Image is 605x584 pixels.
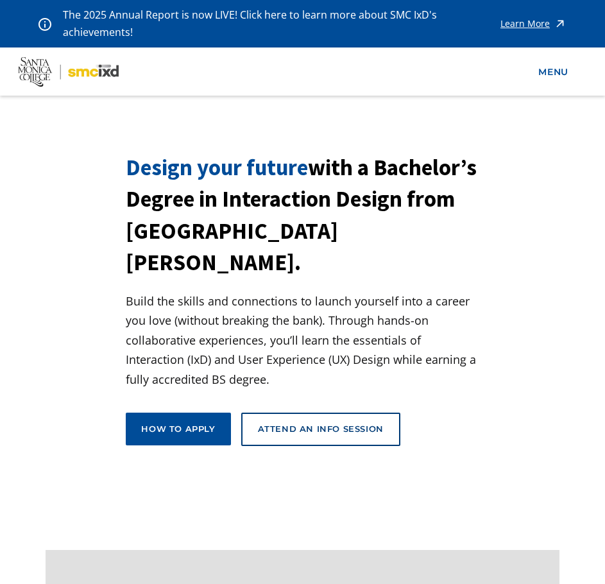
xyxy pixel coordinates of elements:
[126,152,479,278] h1: with a Bachelor’s Degree in Interaction Design from [GEOGRAPHIC_DATA][PERSON_NAME].
[500,6,567,41] a: Learn More
[554,6,567,41] img: icon - arrow - alert
[18,57,119,87] img: Santa Monica College - SMC IxD logo
[126,291,479,390] p: Build the skills and connections to launch yourself into a career you love (without breaking the ...
[38,17,51,31] img: icon - information - alert
[63,6,441,41] p: The 2025 Annual Report is now LIVE! Click here to learn more about SMC IxD's achievements!
[258,423,384,434] div: Attend an Info Session
[500,19,550,28] div: Learn More
[126,413,230,445] a: How to apply
[532,60,574,84] a: menu
[126,153,308,182] span: Design your future
[241,413,400,446] a: Attend an Info Session
[141,423,215,434] div: How to apply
